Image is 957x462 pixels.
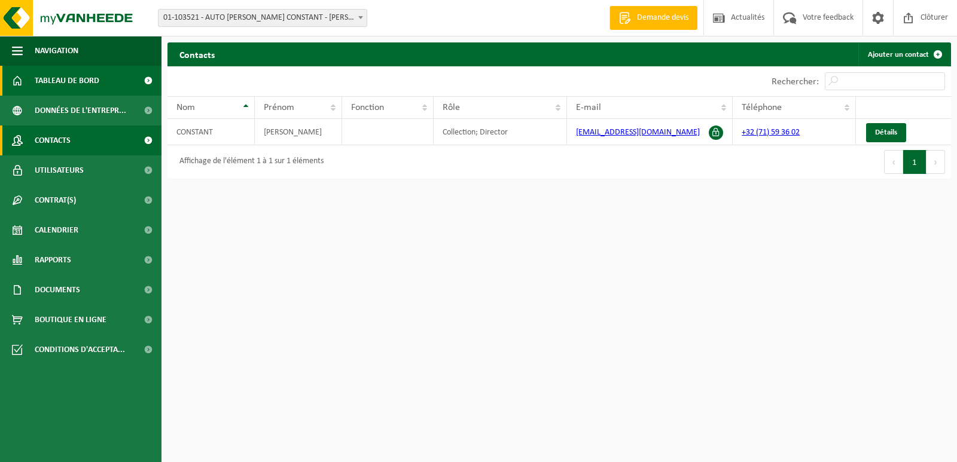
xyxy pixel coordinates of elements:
button: Previous [884,150,903,174]
span: Navigation [35,36,78,66]
a: +32 (71) 59 36 02 [742,128,800,137]
a: Ajouter un contact [858,42,950,66]
span: Conditions d'accepta... [35,335,125,365]
span: Rapports [35,245,71,275]
span: Données de l'entrepr... [35,96,126,126]
span: Téléphone [742,103,782,112]
span: Tableau de bord [35,66,99,96]
span: Boutique en ligne [35,305,106,335]
span: Fonction [351,103,384,112]
span: 01-103521 - AUTO LOBBES - JOHN CONSTANT - LOBBES [158,9,367,27]
span: Contrat(s) [35,185,76,215]
span: Détails [875,128,897,136]
span: Documents [35,275,80,305]
span: Utilisateurs [35,155,84,185]
h2: Contacts [167,42,227,66]
span: Prénom [264,103,294,112]
span: Contacts [35,126,71,155]
a: [EMAIL_ADDRESS][DOMAIN_NAME] [576,128,700,137]
span: Calendrier [35,215,78,245]
a: Demande devis [609,6,697,30]
a: Détails [866,123,906,142]
span: 01-103521 - AUTO LOBBES - JOHN CONSTANT - LOBBES [159,10,367,26]
button: Next [926,150,945,174]
label: Rechercher: [772,77,819,87]
td: Collection; Director [434,119,566,145]
button: 1 [903,150,926,174]
span: Rôle [443,103,460,112]
td: [PERSON_NAME] [255,119,342,145]
span: Nom [176,103,195,112]
div: Affichage de l'élément 1 à 1 sur 1 éléments [173,151,324,173]
span: Demande devis [634,12,691,24]
td: CONSTANT [167,119,255,145]
span: E-mail [576,103,601,112]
